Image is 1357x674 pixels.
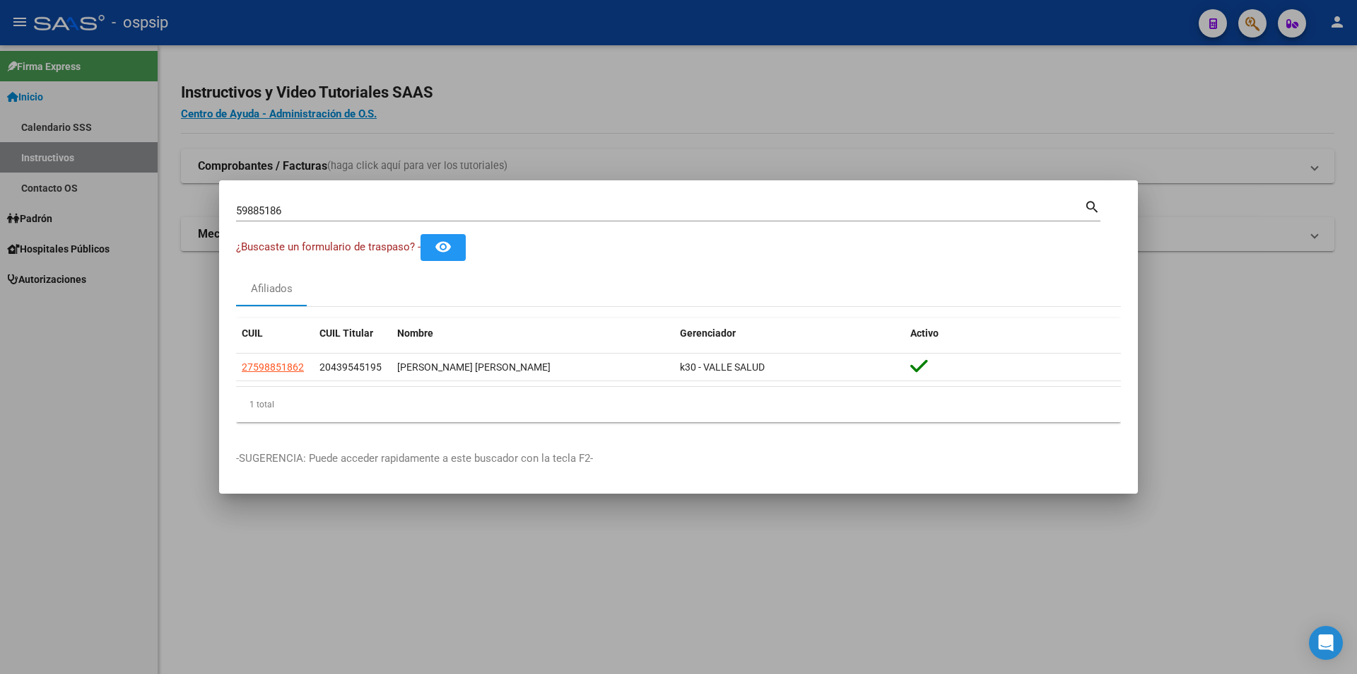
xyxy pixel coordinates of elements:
[435,238,452,255] mat-icon: remove_red_eye
[680,327,736,339] span: Gerenciador
[242,361,304,373] span: 27598851862
[397,359,669,376] div: [PERSON_NAME] [PERSON_NAME]
[674,318,905,349] datatable-header-cell: Gerenciador
[1309,626,1343,660] div: Open Intercom Messenger
[236,240,421,253] span: ¿Buscaste un formulario de traspaso? -
[392,318,674,349] datatable-header-cell: Nombre
[680,361,765,373] span: k30 - VALLE SALUD
[397,327,433,339] span: Nombre
[236,387,1121,422] div: 1 total
[1084,197,1100,214] mat-icon: search
[251,281,293,297] div: Afiliados
[242,327,263,339] span: CUIL
[319,327,373,339] span: CUIL Titular
[319,361,382,373] span: 20439545195
[314,318,392,349] datatable-header-cell: CUIL Titular
[910,327,939,339] span: Activo
[236,318,314,349] datatable-header-cell: CUIL
[236,451,1121,467] p: -SUGERENCIA: Puede acceder rapidamente a este buscador con la tecla F2-
[905,318,1121,349] datatable-header-cell: Activo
